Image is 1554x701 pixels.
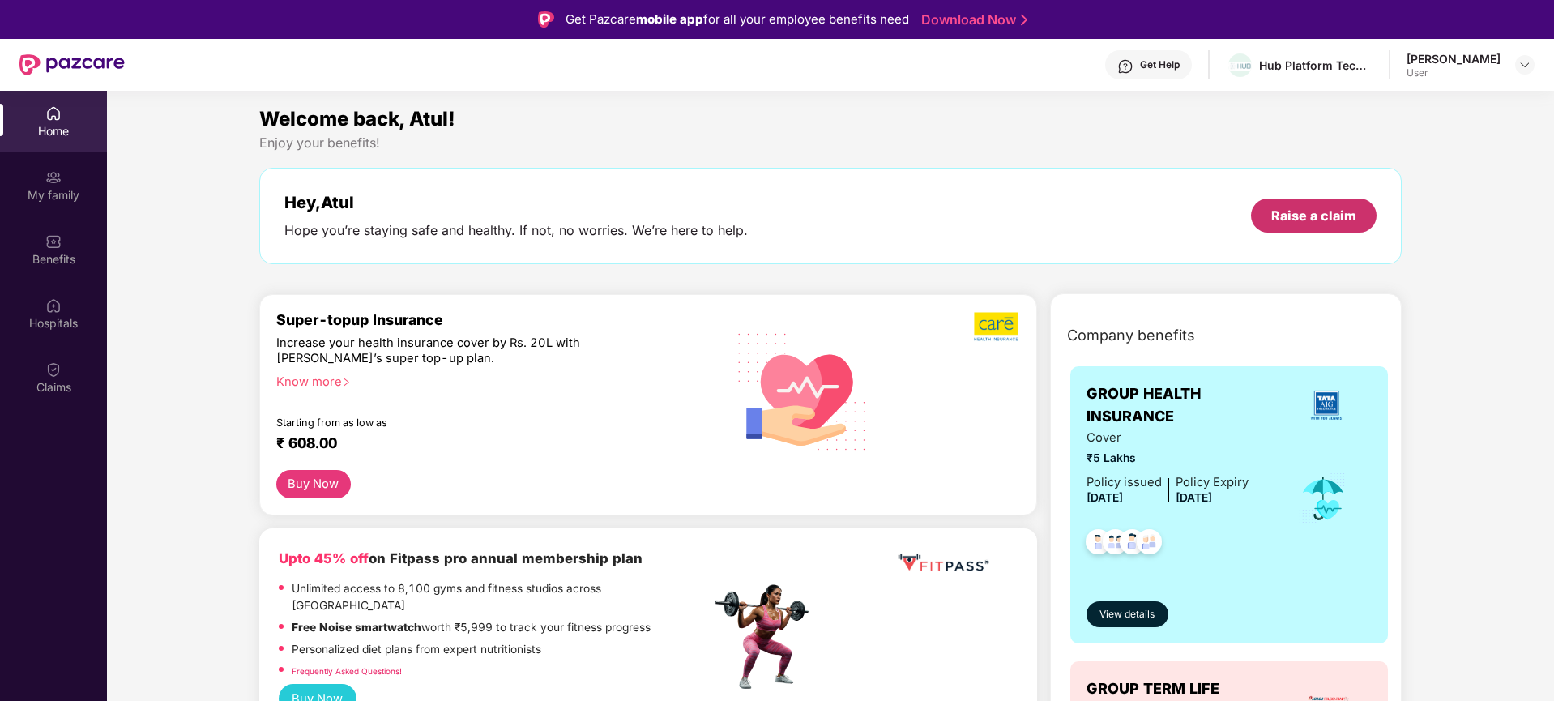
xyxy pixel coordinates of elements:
button: Buy Now [276,470,351,498]
div: Know more [276,374,701,386]
div: Starting from as low as [276,417,642,428]
div: Increase your health insurance cover by Rs. 20L with [PERSON_NAME]’s super top-up plan. [276,336,640,367]
img: Stroke [1021,11,1027,28]
img: svg+xml;base64,PHN2ZyB4bWxucz0iaHR0cDovL3d3dy53My5vcmcvMjAwMC9zdmciIHdpZHRoPSI0OC45NDMiIGhlaWdodD... [1112,524,1152,564]
div: Policy Expiry [1176,473,1249,492]
p: Personalized diet plans from expert nutritionists [292,641,541,659]
img: svg+xml;base64,PHN2ZyB4bWxucz0iaHR0cDovL3d3dy53My5vcmcvMjAwMC9zdmciIHdpZHRoPSI0OC45NDMiIGhlaWdodD... [1129,524,1169,564]
strong: Free Noise smartwatch [292,621,421,634]
span: [DATE] [1176,491,1212,504]
img: Logo [538,11,554,28]
img: insurerLogo [1304,383,1348,427]
span: [DATE] [1087,491,1123,504]
div: Hey, Atul [284,193,748,212]
div: Super-topup Insurance [276,311,711,328]
span: View details [1099,607,1155,622]
img: b5dec4f62d2307b9de63beb79f102df3.png [974,311,1020,342]
b: on Fitpass pro annual membership plan [279,550,643,566]
div: Enjoy your benefits! [259,135,1402,152]
div: User [1407,66,1501,79]
img: svg+xml;base64,PHN2ZyBpZD0iRHJvcGRvd24tMzJ4MzIiIHhtbG5zPSJodHRwOi8vd3d3LnczLm9yZy8yMDAwL3N2ZyIgd2... [1518,58,1531,71]
img: svg+xml;base64,PHN2ZyB3aWR0aD0iMjAiIGhlaWdodD0iMjAiIHZpZXdCb3g9IjAgMCAyMCAyMCIgZmlsbD0ibm9uZSIgeG... [45,169,62,186]
img: svg+xml;base64,PHN2ZyB4bWxucz0iaHR0cDovL3d3dy53My5vcmcvMjAwMC9zdmciIHdpZHRoPSI0OC45MTUiIGhlaWdodD... [1095,524,1135,564]
img: New Pazcare Logo [19,54,125,75]
img: fpp.png [710,580,823,694]
div: Get Help [1140,58,1180,71]
img: svg+xml;base64,PHN2ZyBpZD0iSG9tZSIgeG1sbnM9Imh0dHA6Ly93d3cudzMub3JnLzIwMDAvc3ZnIiB3aWR0aD0iMjAiIG... [45,105,62,122]
div: Raise a claim [1271,207,1356,224]
b: Upto 45% off [279,550,369,566]
div: Hub Platform Technology Partners ([GEOGRAPHIC_DATA]) Private Limited [1259,58,1373,73]
img: svg+xml;base64,PHN2ZyB4bWxucz0iaHR0cDovL3d3dy53My5vcmcvMjAwMC9zdmciIHhtbG5zOnhsaW5rPSJodHRwOi8vd3... [725,312,880,469]
img: fppp.png [894,548,992,578]
span: right [342,378,351,387]
span: Cover [1087,429,1249,447]
button: View details [1087,601,1168,627]
span: Company benefits [1067,324,1195,347]
img: svg+xml;base64,PHN2ZyBpZD0iSGVscC0zMngzMiIgeG1sbnM9Imh0dHA6Ly93d3cudzMub3JnLzIwMDAvc3ZnIiB3aWR0aD... [1117,58,1133,75]
div: [PERSON_NAME] [1407,51,1501,66]
div: Get Pazcare for all your employee benefits need [566,10,909,29]
img: svg+xml;base64,PHN2ZyB4bWxucz0iaHR0cDovL3d3dy53My5vcmcvMjAwMC9zdmciIHdpZHRoPSI0OC45NDMiIGhlaWdodD... [1078,524,1118,564]
a: Download Now [921,11,1022,28]
span: Welcome back, Atul! [259,107,455,130]
img: svg+xml;base64,PHN2ZyBpZD0iQmVuZWZpdHMiIHhtbG5zPSJodHRwOi8vd3d3LnczLm9yZy8yMDAwL3N2ZyIgd2lkdGg9Ij... [45,233,62,250]
img: svg+xml;base64,PHN2ZyBpZD0iQ2xhaW0iIHhtbG5zPSJodHRwOi8vd3d3LnczLm9yZy8yMDAwL3N2ZyIgd2lkdGg9IjIwIi... [45,361,62,378]
div: Hope you’re staying safe and healthy. If not, no worries. We’re here to help. [284,222,748,239]
p: Unlimited access to 8,100 gyms and fitness studios across [GEOGRAPHIC_DATA] [292,580,710,615]
div: Policy issued [1087,473,1162,492]
div: ₹ 608.00 [276,434,694,454]
p: worth ₹5,999 to track your fitness progress [292,619,651,637]
strong: mobile app [636,11,703,27]
span: GROUP HEALTH INSURANCE [1087,383,1280,429]
img: icon [1297,472,1350,525]
span: ₹5 Lakhs [1087,450,1249,468]
img: svg+xml;base64,PHN2ZyBpZD0iSG9zcGl0YWxzIiB4bWxucz0iaHR0cDovL3d3dy53My5vcmcvMjAwMC9zdmciIHdpZHRoPS... [45,297,62,314]
img: hub_logo_light.png [1228,62,1252,71]
a: Frequently Asked Questions! [292,666,402,676]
